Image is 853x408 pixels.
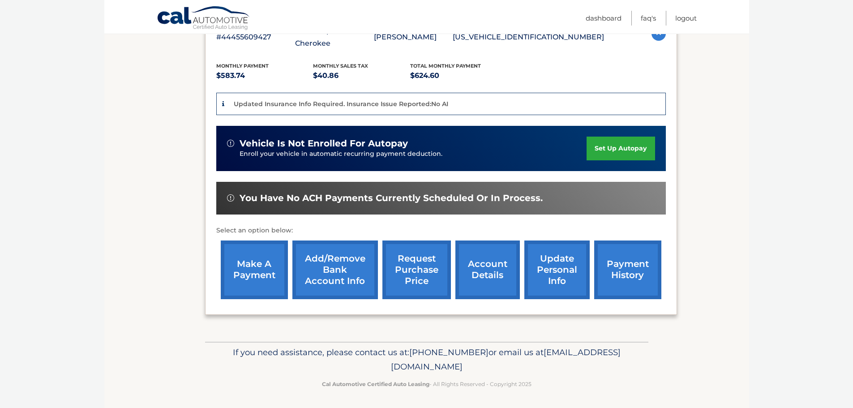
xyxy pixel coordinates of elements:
[211,345,643,374] p: If you need assistance, please contact us at: or email us at
[313,69,410,82] p: $40.86
[586,11,622,26] a: Dashboard
[216,63,269,69] span: Monthly Payment
[524,241,590,299] a: update personal info
[313,63,368,69] span: Monthly sales Tax
[587,137,655,160] a: set up autopay
[216,69,313,82] p: $583.74
[157,6,251,32] a: Cal Automotive
[227,194,234,202] img: alert-white.svg
[234,100,448,108] p: Updated Insurance Info Required. Insurance Issue Reported:No AI
[374,31,453,43] p: [PERSON_NAME]
[641,11,656,26] a: FAQ's
[227,140,234,147] img: alert-white.svg
[453,31,604,43] p: [US_VEHICLE_IDENTIFICATION_NUMBER]
[240,138,408,149] span: vehicle is not enrolled for autopay
[292,241,378,299] a: Add/Remove bank account info
[216,31,295,43] p: #44455609427
[240,149,587,159] p: Enroll your vehicle in automatic recurring payment deduction.
[221,241,288,299] a: make a payment
[322,381,429,387] strong: Cal Automotive Certified Auto Leasing
[410,69,507,82] p: $624.60
[295,25,374,50] p: 2023 Jeep Grand Cherokee
[594,241,661,299] a: payment history
[410,63,481,69] span: Total Monthly Payment
[211,379,643,389] p: - All Rights Reserved - Copyright 2025
[216,225,666,236] p: Select an option below:
[240,193,543,204] span: You have no ACH payments currently scheduled or in process.
[675,11,697,26] a: Logout
[455,241,520,299] a: account details
[382,241,451,299] a: request purchase price
[409,347,489,357] span: [PHONE_NUMBER]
